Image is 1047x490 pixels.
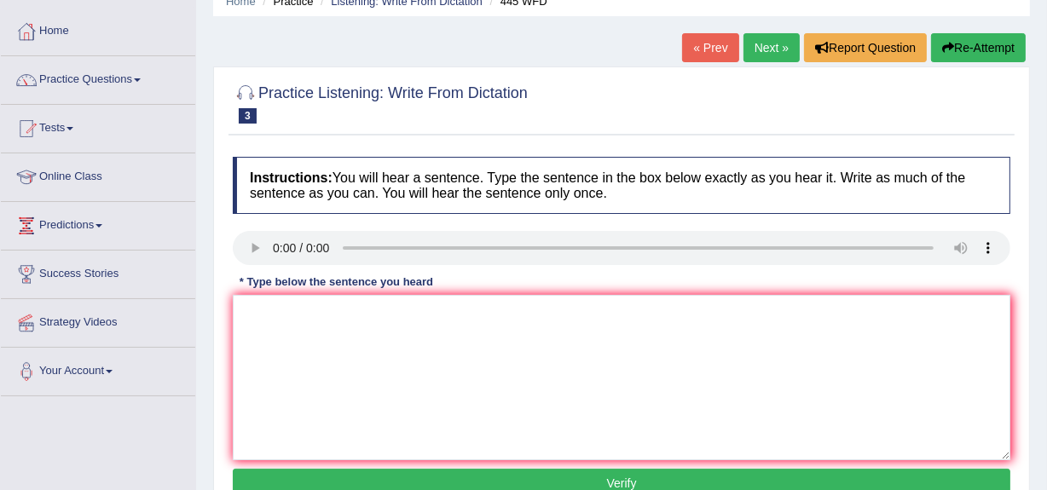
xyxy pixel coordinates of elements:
a: « Prev [682,33,738,62]
a: Practice Questions [1,56,195,99]
div: * Type below the sentence you heard [233,274,440,290]
h4: You will hear a sentence. Type the sentence in the box below exactly as you hear it. Write as muc... [233,157,1010,214]
button: Report Question [804,33,927,62]
a: Predictions [1,202,195,245]
button: Re-Attempt [931,33,1026,62]
a: Online Class [1,153,195,196]
a: Home [1,8,195,50]
a: Tests [1,105,195,147]
a: Success Stories [1,251,195,293]
a: Strategy Videos [1,299,195,342]
b: Instructions: [250,170,333,185]
span: 3 [239,108,257,124]
h2: Practice Listening: Write From Dictation [233,81,528,124]
a: Next » [743,33,800,62]
a: Your Account [1,348,195,390]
